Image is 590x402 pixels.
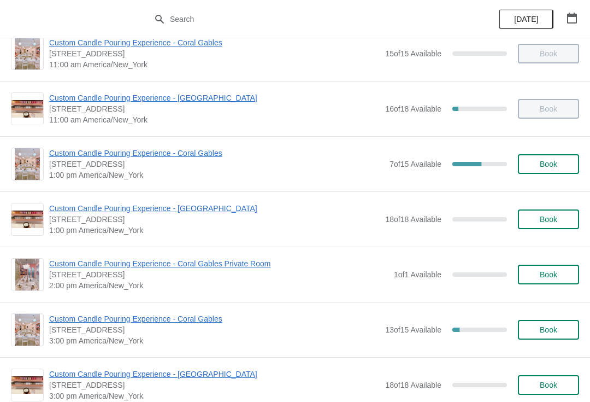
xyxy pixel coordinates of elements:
span: Book [540,381,557,389]
span: 18 of 18 Available [385,381,441,389]
img: Custom Candle Pouring Experience - Fort Lauderdale | 914 East Las Olas Boulevard, Fort Lauderdale... [11,100,43,118]
span: Book [540,160,557,168]
span: 3:00 pm America/New_York [49,391,380,401]
span: 16 of 18 Available [385,104,441,113]
span: 3:00 pm America/New_York [49,335,380,346]
span: Custom Candle Pouring Experience - [GEOGRAPHIC_DATA] [49,369,380,380]
img: Custom Candle Pouring Experience - Fort Lauderdale | 914 East Las Olas Boulevard, Fort Lauderdale... [11,376,43,394]
button: Book [518,320,579,340]
span: 11:00 am America/New_York [49,59,380,70]
input: Search [169,9,442,29]
span: [STREET_ADDRESS] [49,159,384,170]
button: Book [518,375,579,395]
button: [DATE] [499,9,553,29]
img: Custom Candle Pouring Experience - Coral Gables | 154 Giralda Avenue, Coral Gables, FL, USA | 11:... [15,38,40,69]
span: 7 of 15 Available [390,160,441,168]
img: Custom Candle Pouring Experience - Coral Gables Private Room | 154 Giralda Avenue, Coral Gables, ... [15,259,39,290]
span: [STREET_ADDRESS] [49,103,380,114]
button: Book [518,154,579,174]
span: [STREET_ADDRESS] [49,269,388,280]
span: Book [540,215,557,224]
span: Custom Candle Pouring Experience - [GEOGRAPHIC_DATA] [49,92,380,103]
button: Book [518,265,579,284]
span: 18 of 18 Available [385,215,441,224]
span: 2:00 pm America/New_York [49,280,388,291]
span: 1:00 pm America/New_York [49,170,384,180]
span: [STREET_ADDRESS] [49,324,380,335]
span: 15 of 15 Available [385,49,441,58]
span: Book [540,270,557,279]
span: [STREET_ADDRESS] [49,214,380,225]
span: 11:00 am America/New_York [49,114,380,125]
img: Custom Candle Pouring Experience - Fort Lauderdale | 914 East Las Olas Boulevard, Fort Lauderdale... [11,211,43,229]
span: 1 of 1 Available [394,270,441,279]
span: Custom Candle Pouring Experience - Coral Gables [49,313,380,324]
span: Custom Candle Pouring Experience - [GEOGRAPHIC_DATA] [49,203,380,214]
span: [DATE] [514,15,538,24]
img: Custom Candle Pouring Experience - Coral Gables | 154 Giralda Avenue, Coral Gables, FL, USA | 1:0... [15,148,40,180]
span: 13 of 15 Available [385,325,441,334]
span: 1:00 pm America/New_York [49,225,380,236]
span: Custom Candle Pouring Experience - Coral Gables Private Room [49,258,388,269]
img: Custom Candle Pouring Experience - Coral Gables | 154 Giralda Avenue, Coral Gables, FL, USA | 3:0... [15,314,40,346]
span: Book [540,325,557,334]
span: Custom Candle Pouring Experience - Coral Gables [49,148,384,159]
span: Custom Candle Pouring Experience - Coral Gables [49,37,380,48]
button: Book [518,209,579,229]
span: [STREET_ADDRESS] [49,380,380,391]
span: [STREET_ADDRESS] [49,48,380,59]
